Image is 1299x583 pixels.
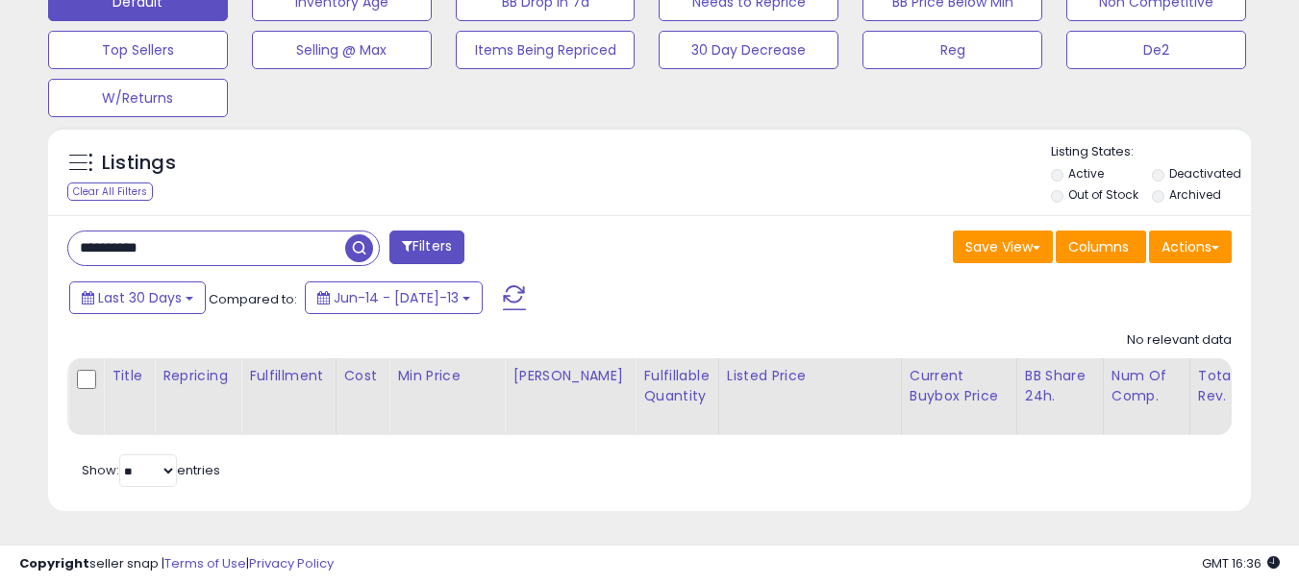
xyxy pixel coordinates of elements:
[19,554,89,572] strong: Copyright
[1127,331,1232,350] div: No relevant data
[1066,31,1246,69] button: De2
[1025,366,1095,406] div: BB Share 24h.
[162,366,233,386] div: Repricing
[397,366,496,386] div: Min Price
[249,554,334,572] a: Privacy Policy
[48,79,228,117] button: W/Returns
[344,366,382,386] div: Cost
[910,366,1009,406] div: Current Buybox Price
[659,31,838,69] button: 30 Day Decrease
[69,281,206,314] button: Last 30 Days
[512,366,627,386] div: [PERSON_NAME]
[112,366,146,386] div: Title
[67,182,153,201] div: Clear All Filters
[19,555,334,573] div: seller snap | |
[456,31,636,69] button: Items Being Repriced
[1068,186,1138,203] label: Out of Stock
[1149,231,1232,263] button: Actions
[252,31,432,69] button: Selling @ Max
[249,366,327,386] div: Fulfillment
[1169,165,1241,182] label: Deactivated
[209,290,297,308] span: Compared to:
[164,554,246,572] a: Terms of Use
[48,31,228,69] button: Top Sellers
[1169,186,1221,203] label: Archived
[643,366,710,406] div: Fulfillable Quantity
[1198,366,1268,406] div: Total Rev.
[389,231,464,264] button: Filters
[102,150,176,177] h5: Listings
[862,31,1042,69] button: Reg
[1112,366,1182,406] div: Num of Comp.
[305,281,483,314] button: Jun-14 - [DATE]-13
[1051,143,1251,161] p: Listing States:
[98,288,182,307] span: Last 30 Days
[82,461,220,479] span: Show: entries
[334,288,459,307] span: Jun-14 - [DATE]-13
[1068,165,1104,182] label: Active
[953,231,1053,263] button: Save View
[727,366,893,386] div: Listed Price
[1056,231,1146,263] button: Columns
[1068,237,1129,256] span: Columns
[1202,554,1280,572] span: 2025-08-13 16:36 GMT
